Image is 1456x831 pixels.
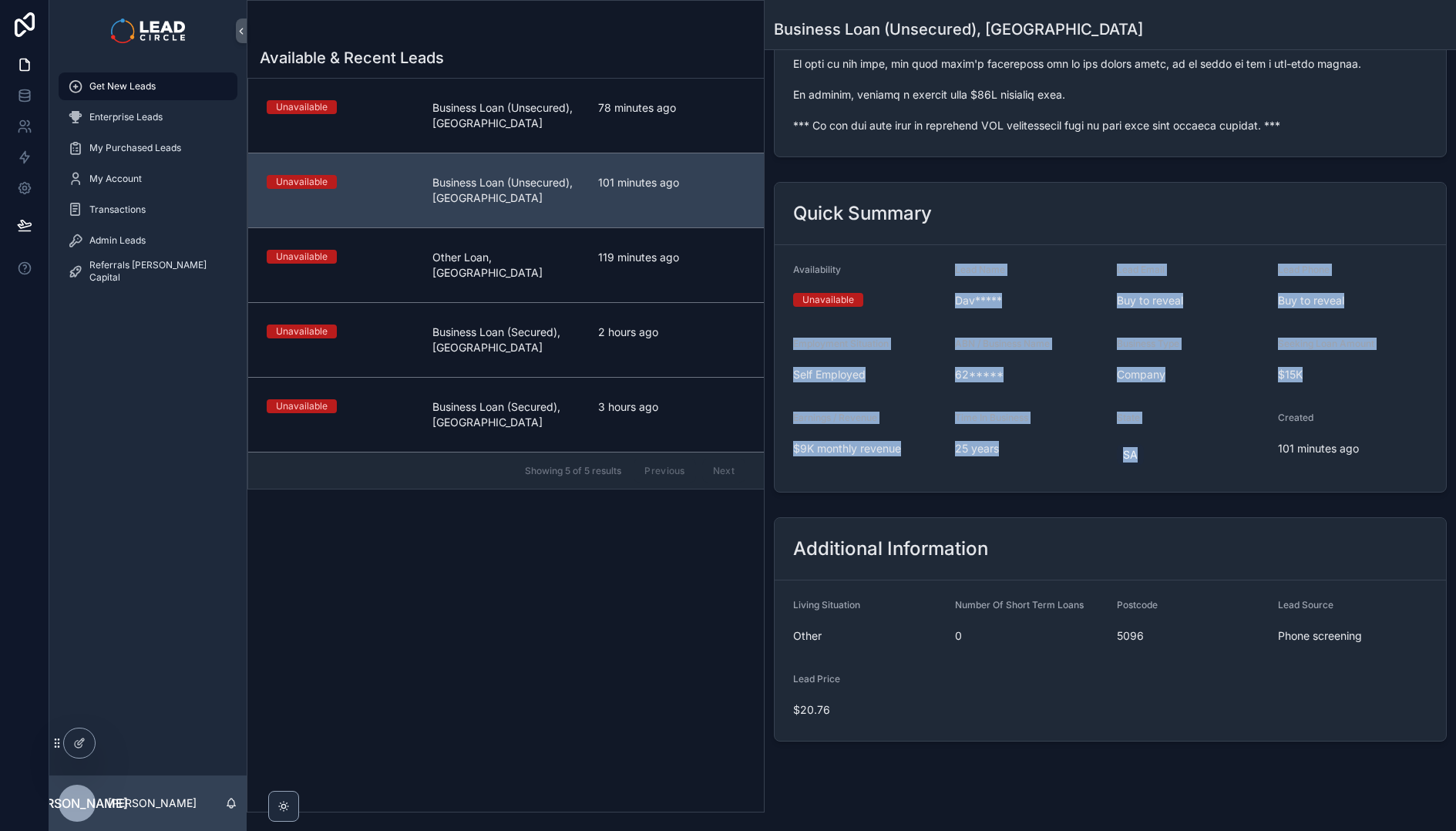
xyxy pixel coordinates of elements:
span: Enterprise Leads [89,111,163,123]
a: Transactions [59,196,237,224]
span: 101 minutes ago [1278,441,1427,456]
span: Availability [793,264,841,275]
span: Buy to reveal [1117,293,1266,308]
a: My Account [59,165,237,193]
span: 101 minutes ago [598,175,745,190]
h1: Business Loan (Unsecured), [GEOGRAPHIC_DATA] [774,19,1143,40]
span: Postcode [1117,599,1158,611]
span: 0 [955,628,1105,644]
a: UnavailableBusiness Loan (Unsecured), [GEOGRAPHIC_DATA]101 minutes ago [248,153,764,227]
div: Unavailable [276,175,328,189]
span: Lead Name [955,264,1005,275]
span: $9K monthly revenue [793,441,943,456]
h2: Quick Summary [793,201,932,226]
span: 119 minutes ago [598,250,745,265]
span: Admin Leads [89,234,146,247]
div: Unavailable [276,250,328,264]
span: Business Loan (Unsecured), [GEOGRAPHIC_DATA] [432,100,580,131]
span: Self Employed [793,367,943,382]
a: Get New Leads [59,72,237,100]
span: Earnings / Revenue [793,412,877,423]
a: UnavailableBusiness Loan (Unsecured), [GEOGRAPHIC_DATA]78 minutes ago [248,79,764,153]
span: Other [793,628,943,644]
span: Employment Situation [793,338,889,349]
span: 2 hours ago [598,325,745,340]
span: Buy to reveal [1278,293,1427,308]
span: Lead Email [1117,264,1165,275]
h2: Additional Information [793,537,988,561]
span: My Account [89,173,142,185]
span: 3 hours ago [598,399,745,415]
span: Lead Source [1278,599,1333,611]
h1: Available & Recent Leads [260,47,444,69]
div: Unavailable [276,399,328,413]
span: Showing 5 of 5 results [525,465,621,477]
div: Unavailable [276,100,328,114]
span: State [1117,412,1140,423]
span: Business Loan (Secured), [GEOGRAPHIC_DATA] [432,325,580,355]
a: My Purchased Leads [59,134,237,162]
span: $15K [1278,367,1427,382]
span: ABN / Business Name [955,338,1050,349]
span: Company [1117,367,1266,382]
div: scrollable content [49,62,247,305]
span: $20.76 [793,702,943,718]
span: Seeking Loan Amount [1278,338,1374,349]
span: Referrals [PERSON_NAME] Capital [89,259,222,284]
span: Business Loan (Secured), [GEOGRAPHIC_DATA] [432,399,580,430]
span: Created [1278,412,1313,423]
a: UnavailableBusiness Loan (Secured), [GEOGRAPHIC_DATA]2 hours ago [248,302,764,377]
span: Transactions [89,204,146,216]
a: Enterprise Leads [59,103,237,131]
img: App logo [111,19,184,43]
span: Business Loan (Unsecured), [GEOGRAPHIC_DATA] [432,175,580,206]
span: SA [1123,447,1138,463]
span: My Purchased Leads [89,142,181,154]
span: Number Of Short Term Loans [955,599,1084,611]
span: Lead Price [793,673,840,685]
span: Other Loan, [GEOGRAPHIC_DATA] [432,250,580,281]
span: Business Type [1117,338,1179,349]
div: Unavailable [802,293,854,307]
span: 25 years [955,441,1105,456]
span: Time In Business [955,412,1028,423]
span: Get New Leads [89,80,156,93]
a: UnavailableBusiness Loan (Secured), [GEOGRAPHIC_DATA]3 hours ago [248,377,764,452]
span: Lead Phone [1278,264,1330,275]
span: 78 minutes ago [598,100,745,116]
span: [PERSON_NAME] [26,794,128,812]
a: Admin Leads [59,227,237,254]
p: [PERSON_NAME] [108,796,197,811]
span: 5096 [1117,628,1266,644]
a: Referrals [PERSON_NAME] Capital [59,257,237,285]
a: UnavailableOther Loan, [GEOGRAPHIC_DATA]119 minutes ago [248,227,764,302]
span: Living Situation [793,599,860,611]
span: Phone screening [1278,628,1427,644]
div: Unavailable [276,325,328,338]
